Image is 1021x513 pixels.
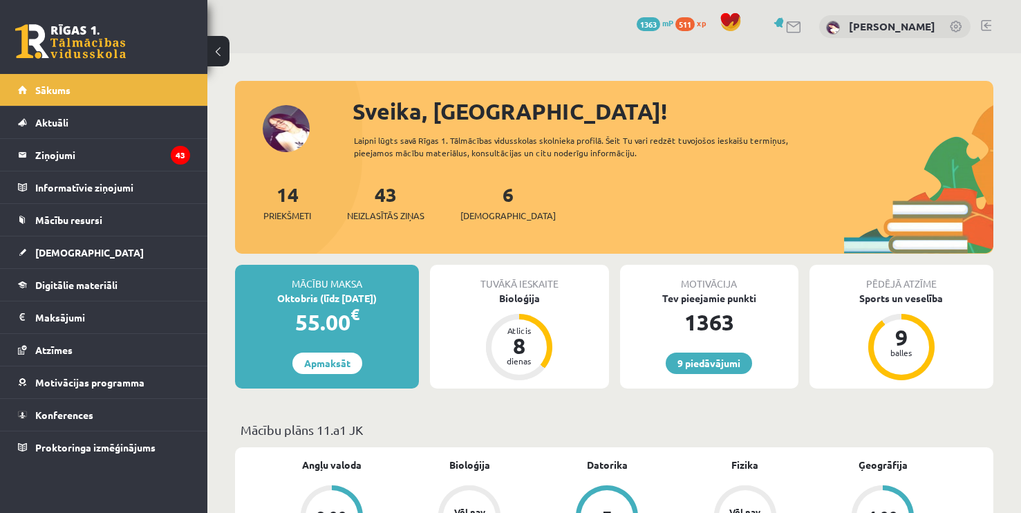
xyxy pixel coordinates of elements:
div: Pēdējā atzīme [809,265,993,291]
span: [DEMOGRAPHIC_DATA] [460,209,556,223]
span: Priekšmeti [263,209,311,223]
span: 1363 [637,17,660,31]
div: 8 [498,335,540,357]
a: [DEMOGRAPHIC_DATA] [18,236,190,268]
legend: Informatīvie ziņojumi [35,171,190,203]
legend: Ziņojumi [35,139,190,171]
span: Aktuāli [35,116,68,129]
a: Apmaksāt [292,353,362,374]
a: Ģeogrāfija [859,458,908,472]
span: Konferences [35,409,93,421]
a: Proktoringa izmēģinājums [18,431,190,463]
a: Atzīmes [18,334,190,366]
a: 14Priekšmeti [263,182,311,223]
a: Ziņojumi43 [18,139,190,171]
a: 9 piedāvājumi [666,353,752,374]
a: Datorika [587,458,628,472]
div: Bioloģija [430,291,608,306]
div: balles [881,348,922,357]
a: Motivācijas programma [18,366,190,398]
span: Motivācijas programma [35,376,144,389]
span: 511 [675,17,695,31]
i: 43 [171,146,190,165]
span: xp [697,17,706,28]
div: Oktobris (līdz [DATE]) [235,291,419,306]
a: [PERSON_NAME] [849,19,935,33]
div: Tuvākā ieskaite [430,265,608,291]
div: Motivācija [620,265,798,291]
legend: Maksājumi [35,301,190,333]
a: Konferences [18,399,190,431]
a: Bioloģija [449,458,490,472]
a: Angļu valoda [302,458,362,472]
a: Maksājumi [18,301,190,333]
a: Digitālie materiāli [18,269,190,301]
a: Aktuāli [18,106,190,138]
a: 1363 mP [637,17,673,28]
div: 9 [881,326,922,348]
span: mP [662,17,673,28]
span: Atzīmes [35,344,73,356]
span: [DEMOGRAPHIC_DATA] [35,246,144,259]
span: Sākums [35,84,71,96]
div: Laipni lūgts savā Rīgas 1. Tālmācības vidusskolas skolnieka profilā. Šeit Tu vari redzēt tuvojošo... [354,134,809,159]
div: Mācību maksa [235,265,419,291]
div: Sports un veselība [809,291,993,306]
span: Proktoringa izmēģinājums [35,441,156,454]
a: 511 xp [675,17,713,28]
a: Bioloģija Atlicis 8 dienas [430,291,608,382]
a: Informatīvie ziņojumi [18,171,190,203]
div: 55.00 [235,306,419,339]
span: Digitālie materiāli [35,279,118,291]
a: Mācību resursi [18,204,190,236]
div: Tev pieejamie punkti [620,291,798,306]
p: Mācību plāns 11.a1 JK [241,420,988,439]
img: Sanija Krēsliņa [826,21,840,35]
a: 43Neizlasītās ziņas [347,182,424,223]
span: Mācību resursi [35,214,102,226]
div: Sveika, [GEOGRAPHIC_DATA]! [353,95,993,128]
a: Sākums [18,74,190,106]
span: Neizlasītās ziņas [347,209,424,223]
a: 6[DEMOGRAPHIC_DATA] [460,182,556,223]
div: Atlicis [498,326,540,335]
div: 1363 [620,306,798,339]
a: Sports un veselība 9 balles [809,291,993,382]
a: Fizika [731,458,758,472]
div: dienas [498,357,540,365]
a: Rīgas 1. Tālmācības vidusskola [15,24,126,59]
span: € [350,304,359,324]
